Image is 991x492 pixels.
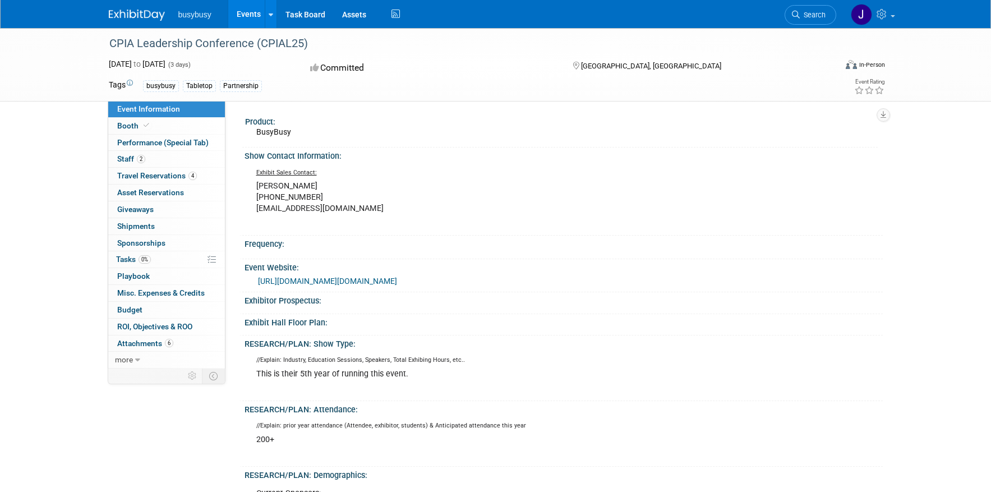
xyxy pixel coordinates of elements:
span: Attachments [117,339,173,348]
a: Travel Reservations4 [108,168,225,184]
a: ROI, Objectives & ROO [108,319,225,335]
a: Staff2 [108,151,225,167]
span: more [115,355,133,364]
span: Sponsorships [117,238,165,247]
a: Giveaways [108,201,225,218]
a: Sponsorships [108,235,225,251]
span: Giveaways [117,205,154,214]
a: Asset Reservations [108,185,225,201]
div: In-Person [859,61,885,69]
a: Booth [108,118,225,134]
span: Misc. Expenses & Credits [117,288,205,297]
span: [GEOGRAPHIC_DATA], [GEOGRAPHIC_DATA] [581,62,721,70]
i: Booth reservation complete [144,122,149,128]
div: RESEARCH/PLAN: Demographics: [245,467,883,481]
a: Budget [108,302,225,318]
a: Shipments [108,218,225,234]
div: This is their 5th year of running this event. [248,352,758,397]
a: [URL][DOMAIN_NAME][DOMAIN_NAME] [258,277,397,286]
span: 0% [139,255,151,264]
img: Jess Wenrich [851,4,872,25]
span: busybusy [178,10,211,19]
span: Shipments [117,222,155,231]
span: Booth [117,121,151,130]
sup: //Explain: prior year attendance (Attendee, exhibitor, students) & Anticipated attendance this year [256,422,526,429]
span: 4 [188,172,197,180]
span: Travel Reservations [117,171,197,180]
div: 200+ [248,417,758,462]
span: [DATE] [DATE] [109,59,165,68]
span: Tasks [116,255,151,264]
span: ROI, Objectives & ROO [117,322,192,331]
div: RESEARCH/PLAN: Show Type: [245,335,883,350]
span: Budget [117,305,142,314]
u: Exhibit Sales Contact: [256,169,317,176]
div: Tabletop [183,80,216,92]
a: Playbook [108,268,225,284]
span: 2 [137,155,145,163]
div: [PERSON_NAME] [PHONE_NUMBER] [EMAIL_ADDRESS][DOMAIN_NAME] [248,164,758,231]
span: BusyBusy [256,127,291,136]
div: Show Contact Information: [245,148,883,162]
div: Exhibitor Prospectus: [245,292,883,306]
span: 6 [165,339,173,347]
span: to [132,59,142,68]
div: Event Format [770,58,886,75]
a: Attachments6 [108,335,225,352]
div: CPIA Leadership Conference (CPIAL25) [105,34,819,54]
div: Committed [307,58,555,78]
a: Event Information [108,101,225,117]
div: busybusy [143,80,179,92]
span: Staff [117,154,145,163]
td: Tags [109,79,133,92]
div: Frequency: [245,236,883,250]
img: Format-Inperson.png [846,60,857,69]
div: RESEARCH/PLAN: Attendance: [245,401,883,415]
span: Event Information [117,104,180,113]
a: Tasks0% [108,251,225,268]
a: Search [785,5,836,25]
div: Exhibit Hall Floor Plan: [245,314,883,328]
a: Misc. Expenses & Credits [108,285,225,301]
sup: //Explain: Industry, Education Sessions, Speakers, Total Exhibing Hours, etc.. [256,356,465,364]
div: Event Rating [854,79,884,85]
span: Performance (Special Tab) [117,138,209,147]
span: Playbook [117,272,150,281]
a: Performance (Special Tab) [108,135,225,151]
div: Partnership [220,80,262,92]
span: Asset Reservations [117,188,184,197]
td: Personalize Event Tab Strip [183,369,202,383]
span: Search [800,11,826,19]
td: Toggle Event Tabs [202,369,225,383]
a: more [108,352,225,368]
div: Event Website: [245,259,883,273]
div: Product: [245,113,878,127]
span: (3 days) [167,61,191,68]
img: ExhibitDay [109,10,165,21]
